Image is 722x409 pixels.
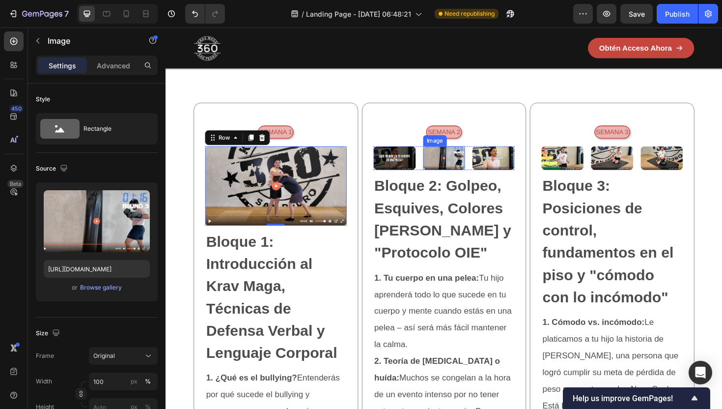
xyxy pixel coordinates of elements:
[49,60,76,71] p: Settings
[306,9,411,19] span: Landing Page - [DATE] 06:48:21
[128,376,140,387] button: %
[573,392,700,404] button: Show survey - Help us improve GemPages!
[220,126,265,151] img: gempages_570356658379687136-2f53bc8b-3456-4509-91b4-befa93f8d4e3.png
[131,377,138,386] div: px
[398,126,443,151] img: gempages_570356658379687136-49542eeb-3b5e-45a6-bdae-03aa6c2cf328.png
[503,126,548,151] img: gempages_570356658379687136-5f798aab-d6e4-4a87-8664-014124b10761.png
[399,156,547,297] p: Bloque 3: Posiciones de control, fundamentos en el piso y "cómodo con lo incómodo"
[456,106,490,116] p: sEMANA 3
[36,95,50,104] div: Style
[36,327,62,340] div: Size
[4,4,73,24] button: 7
[221,156,369,250] p: Bloque 2: Golpeo, Esquives, Colores [PERSON_NAME] y "Protocolo OIE"
[83,117,143,140] div: Rectangle
[444,9,495,18] span: Need republishing
[221,256,369,345] p: Tu hijo aprenderá todo lo que sucede en tu cuerpo y mente cuando estás en una pelea – así será má...
[99,106,134,116] p: sEMANA 1
[97,60,130,71] p: Advanced
[459,17,536,27] p: Obtén Acceso Ahora
[620,4,653,24] button: Save
[48,35,131,47] p: Image
[89,347,158,365] button: Original
[9,105,24,113] div: 450
[657,4,698,24] button: Publish
[273,126,317,151] img: gempages_570356658379687136-3ea1fbb8-4792-44f8-bed0-5da62b8e4961.png
[89,373,158,390] input: px%
[80,283,122,292] button: Browse gallery
[221,260,332,270] strong: 1. Tu cuerpo en una pelea:
[573,394,689,403] span: Help us improve GemPages!
[142,376,154,387] button: px
[166,28,722,409] iframe: Design area
[36,162,70,175] div: Source
[450,126,495,151] img: gempages_570356658379687136-5fcb2904-f074-4d8c-afcd-5d64d48a31b1.png
[54,112,70,121] div: Row
[72,282,78,293] span: or
[278,106,312,116] p: sEMANA 2
[7,180,24,188] div: Beta
[64,8,69,20] p: 7
[689,361,712,384] div: Open Intercom Messenger
[302,9,304,19] span: /
[275,116,296,124] div: Image
[44,190,150,252] img: preview-image
[665,9,690,19] div: Publish
[399,307,507,317] strong: 1. Cómodo vs. incómodo:
[93,351,115,360] span: Original
[629,10,645,18] span: Save
[145,377,151,386] div: %
[44,260,150,278] input: https://example.com/image.jpg
[325,126,369,151] img: gempages_570356658379687136-a4bc53cb-0311-46e9-821a-1d24d1cfe305.png
[221,349,354,376] strong: 2. Teoría de [MEDICAL_DATA] o huída:
[43,215,191,356] p: Bloque 1: Introducción al Krav Maga, Técnicas de Defensa Verbal y Lenguaje Corporal
[42,126,192,210] img: gempages_570356658379687136-68daee9c-6a8d-420b-a1d2-9d056acbd4cf.png
[36,377,52,386] label: Width
[43,366,139,376] strong: 1. ¿Qué es el bullying?
[36,351,54,360] label: Frame
[447,11,560,33] a: Obtén Acceso Ahora
[185,4,225,24] div: Undo/Redo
